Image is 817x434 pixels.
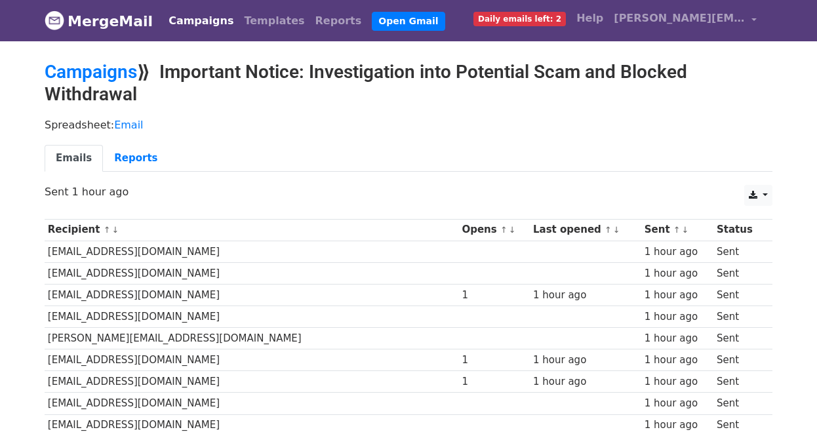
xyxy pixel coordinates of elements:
[45,393,459,414] td: [EMAIL_ADDRESS][DOMAIN_NAME]
[45,284,459,306] td: [EMAIL_ADDRESS][DOMAIN_NAME]
[163,8,239,34] a: Campaigns
[645,418,711,433] div: 1 hour ago
[713,219,765,241] th: Status
[713,349,765,371] td: Sent
[111,225,119,235] a: ↓
[45,61,772,105] h2: ⟫ Important Notice: Investigation into Potential Scam and Blocked Withdrawal
[533,288,638,303] div: 1 hour ago
[45,371,459,393] td: [EMAIL_ADDRESS][DOMAIN_NAME]
[45,145,103,172] a: Emails
[713,328,765,349] td: Sent
[45,10,64,30] img: MergeMail logo
[713,241,765,262] td: Sent
[500,225,508,235] a: ↑
[310,8,367,34] a: Reports
[533,353,638,368] div: 1 hour ago
[104,225,111,235] a: ↑
[45,328,459,349] td: [PERSON_NAME][EMAIL_ADDRESS][DOMAIN_NAME]
[114,119,143,131] a: Email
[462,288,527,303] div: 1
[459,219,530,241] th: Opens
[645,245,711,260] div: 1 hour ago
[533,374,638,389] div: 1 hour ago
[682,225,689,235] a: ↓
[45,241,459,262] td: [EMAIL_ADDRESS][DOMAIN_NAME]
[462,353,527,368] div: 1
[713,284,765,306] td: Sent
[605,225,612,235] a: ↑
[613,225,620,235] a: ↓
[372,12,445,31] a: Open Gmail
[645,288,711,303] div: 1 hour ago
[468,5,571,31] a: Daily emails left: 2
[645,374,711,389] div: 1 hour ago
[45,61,137,83] a: Campaigns
[45,185,772,199] p: Sent 1 hour ago
[45,306,459,328] td: [EMAIL_ADDRESS][DOMAIN_NAME]
[45,349,459,371] td: [EMAIL_ADDRESS][DOMAIN_NAME]
[645,266,711,281] div: 1 hour ago
[673,225,681,235] a: ↑
[509,225,516,235] a: ↓
[645,331,711,346] div: 1 hour ago
[713,262,765,284] td: Sent
[645,353,711,368] div: 1 hour ago
[45,219,459,241] th: Recipient
[45,118,772,132] p: Spreadsheet:
[645,309,711,325] div: 1 hour ago
[645,396,711,411] div: 1 hour ago
[45,7,153,35] a: MergeMail
[45,262,459,284] td: [EMAIL_ADDRESS][DOMAIN_NAME]
[473,12,566,26] span: Daily emails left: 2
[713,393,765,414] td: Sent
[641,219,713,241] th: Sent
[462,374,527,389] div: 1
[530,219,641,241] th: Last opened
[239,8,309,34] a: Templates
[713,306,765,328] td: Sent
[608,5,762,36] a: [PERSON_NAME][EMAIL_ADDRESS][PERSON_NAME][DOMAIN_NAME]
[614,10,745,26] span: [PERSON_NAME][EMAIL_ADDRESS][PERSON_NAME][DOMAIN_NAME]
[103,145,169,172] a: Reports
[713,371,765,393] td: Sent
[571,5,608,31] a: Help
